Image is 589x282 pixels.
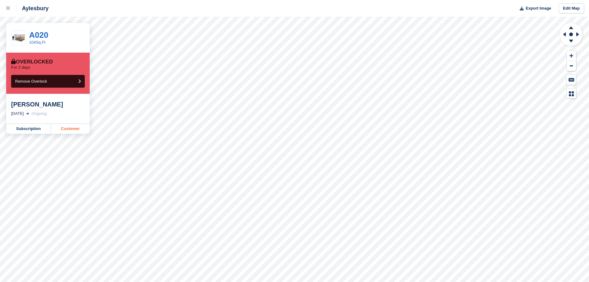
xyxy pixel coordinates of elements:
[51,124,90,134] a: Customer
[15,79,47,84] span: Remove Overlock
[32,111,47,117] div: Ongoing
[559,3,584,14] a: Edit Map
[567,89,576,99] button: Map Legend
[11,65,30,70] p: For 2 days
[26,112,29,115] img: arrow-right-light-icn-cde0832a797a2874e46488d9cf13f60e5c3a73dbe684e267c42b8395dfbc2abf.svg
[29,40,45,45] a: 104Sq.Ft
[11,59,53,65] div: Overlocked
[29,30,48,40] a: A020
[6,124,51,134] a: Subscription
[11,75,85,88] button: Remove Overlock
[11,101,85,108] div: [PERSON_NAME]
[567,75,576,85] button: Keyboard Shortcuts
[516,3,551,14] button: Export Image
[16,5,49,12] div: Aylesbury
[567,51,576,61] button: Zoom In
[526,5,551,11] span: Export Image
[11,33,26,43] img: 100-sqft-unit.jpg
[11,111,24,117] div: [DATE]
[567,61,576,71] button: Zoom Out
